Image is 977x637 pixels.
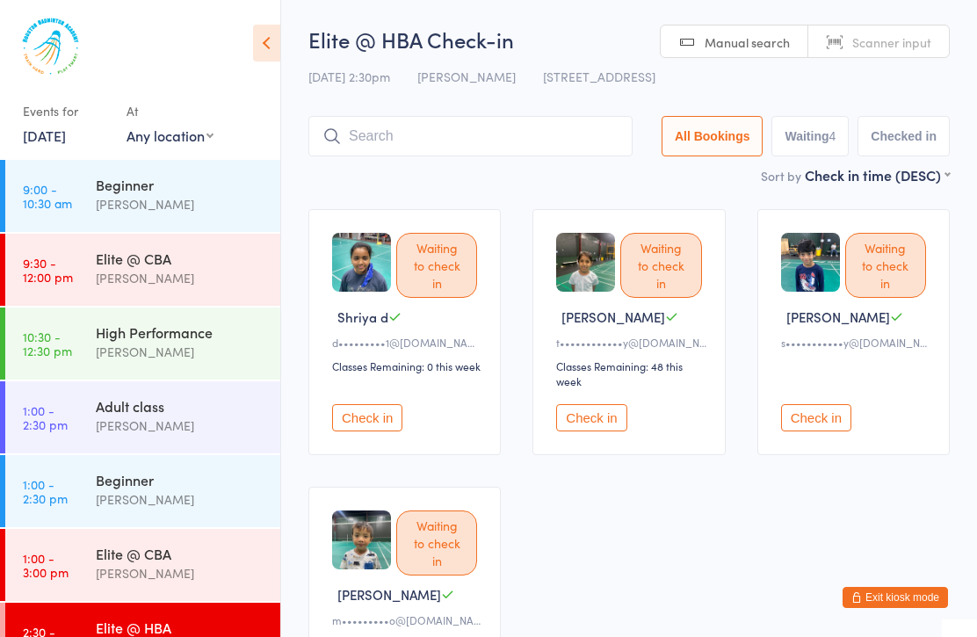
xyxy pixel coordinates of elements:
[843,587,948,608] button: Exit kiosk mode
[127,126,213,145] div: Any location
[96,396,265,416] div: Adult class
[781,335,931,350] div: s•••••••••••y@[DOMAIN_NAME]
[396,233,477,298] div: Waiting to check in
[829,129,836,143] div: 4
[662,116,764,156] button: All Bookings
[337,585,441,604] span: [PERSON_NAME]
[556,404,626,431] button: Check in
[96,563,265,583] div: [PERSON_NAME]
[23,256,73,284] time: 9:30 - 12:00 pm
[5,381,280,453] a: 1:00 -2:30 pmAdult class[PERSON_NAME]
[332,612,482,627] div: m•••••••••o@[DOMAIN_NAME]
[308,68,390,85] span: [DATE] 2:30pm
[96,268,265,288] div: [PERSON_NAME]
[127,97,213,126] div: At
[96,618,265,637] div: Elite @ HBA
[5,455,280,527] a: 1:00 -2:30 pmBeginner[PERSON_NAME]
[5,308,280,380] a: 10:30 -12:30 pmHigh Performance[PERSON_NAME]
[5,234,280,306] a: 9:30 -12:00 pmElite @ CBA[PERSON_NAME]
[332,510,391,569] img: image1683207563.png
[786,308,890,326] span: [PERSON_NAME]
[852,33,931,51] span: Scanner input
[396,510,477,575] div: Waiting to check in
[556,335,706,350] div: t••••••••••••y@[DOMAIN_NAME]
[556,233,615,292] img: image1717610517.png
[543,68,655,85] span: [STREET_ADDRESS]
[18,13,83,79] img: Houston Badminton Academy
[705,33,790,51] span: Manual search
[96,489,265,510] div: [PERSON_NAME]
[96,544,265,563] div: Elite @ CBA
[561,308,665,326] span: [PERSON_NAME]
[556,358,706,388] div: Classes Remaining: 48 this week
[96,194,265,214] div: [PERSON_NAME]
[96,322,265,342] div: High Performance
[5,160,280,232] a: 9:00 -10:30 amBeginner[PERSON_NAME]
[96,175,265,194] div: Beginner
[332,404,402,431] button: Check in
[761,167,801,185] label: Sort by
[337,308,388,326] span: Shriya d
[23,551,69,579] time: 1:00 - 3:00 pm
[332,233,391,292] img: image1624299057.png
[96,470,265,489] div: Beginner
[23,97,109,126] div: Events for
[620,233,701,298] div: Waiting to check in
[96,342,265,362] div: [PERSON_NAME]
[5,529,280,601] a: 1:00 -3:00 pmElite @ CBA[PERSON_NAME]
[845,233,926,298] div: Waiting to check in
[781,233,840,292] img: image1734966354.png
[23,329,72,358] time: 10:30 - 12:30 pm
[417,68,516,85] span: [PERSON_NAME]
[332,335,482,350] div: d•••••••••1@[DOMAIN_NAME]
[805,165,950,185] div: Check in time (DESC)
[23,126,66,145] a: [DATE]
[781,404,851,431] button: Check in
[96,249,265,268] div: Elite @ CBA
[771,116,849,156] button: Waiting4
[308,116,633,156] input: Search
[23,477,68,505] time: 1:00 - 2:30 pm
[858,116,950,156] button: Checked in
[23,403,68,431] time: 1:00 - 2:30 pm
[96,416,265,436] div: [PERSON_NAME]
[23,182,72,210] time: 9:00 - 10:30 am
[332,358,482,373] div: Classes Remaining: 0 this week
[308,25,950,54] h2: Elite @ HBA Check-in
